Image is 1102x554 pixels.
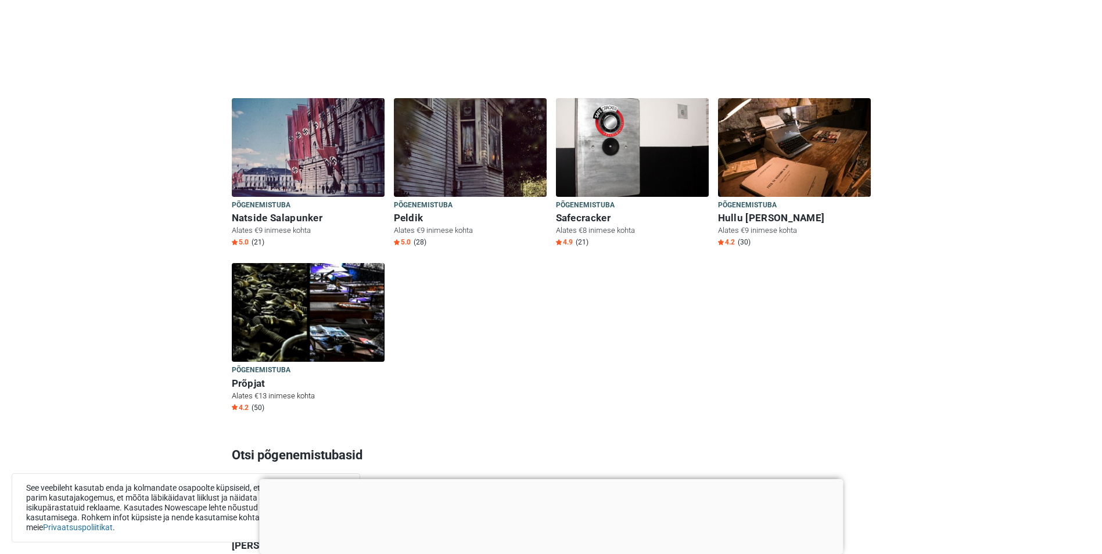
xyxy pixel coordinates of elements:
span: Põgenemistuba [232,364,291,377]
span: Põgenemistuba [394,199,453,212]
h6: Peldik [394,212,547,224]
a: Prõpjat Põgenemistuba Prõpjat Alates €13 inimese kohta Star4.2 (50) [232,263,385,415]
a: Hullu Kelder Põgenemistuba Hullu [PERSON_NAME] Alates €9 inimese kohta Star4.2 (30) [718,98,871,250]
span: 5.0 [394,238,411,247]
a: Peldik Põgenemistuba Peldik Alates €9 inimese kohta Star5.0 (28) [394,98,547,250]
p: Alates €9 inimese kohta [232,225,385,236]
img: Star [394,239,400,245]
p: Alates €8 inimese kohta [556,225,709,236]
h6: Safecracker [556,212,709,224]
span: Põgenemistuba [556,199,615,212]
img: Natside Salapunker [232,98,385,197]
img: Star [232,239,238,245]
div: See veebileht kasutab enda ja kolmandate osapoolte küpsiseid, et tuua sinuni parim kasutajakogemu... [12,473,360,542]
a: Natside Salapunker Põgenemistuba Natside Salapunker Alates €9 inimese kohta Star5.0 (21) [232,98,385,250]
img: Hullu Kelder [718,98,871,197]
img: Star [232,404,238,410]
img: Prõpjat [232,263,385,362]
span: (50) [252,403,264,412]
span: (28) [414,238,426,247]
span: 4.9 [556,238,573,247]
h6: Natside Salapunker [232,212,385,224]
span: (21) [576,238,588,247]
span: 4.2 [232,403,249,412]
span: 5.0 [232,238,249,247]
span: 4.2 [718,238,735,247]
span: (30) [738,238,751,247]
h5: [PERSON_NAME] arvustuste järgi [232,539,871,551]
a: Privaatsuspoliitikat [43,523,113,532]
h6: Prõpjat [232,377,385,390]
h6: Hullu [PERSON_NAME] [718,212,871,224]
p: Alates €9 inimese kohta [394,225,547,236]
span: Põgenemistuba [232,199,291,212]
span: Põgenemistuba [718,199,777,212]
iframe: Advertisement [259,479,843,551]
h3: Otsi põgenemistubasid [232,446,871,465]
h5: Mängijate arvu järgi [232,478,871,490]
img: Star [556,239,562,245]
span: (21) [252,238,264,247]
img: Peldik [394,98,547,197]
p: Alates €9 inimese kohta [718,225,871,236]
img: Star [718,239,724,245]
a: Safecracker Põgenemistuba Safecracker Alates €8 inimese kohta Star4.9 (21) [556,98,709,250]
p: Alates €13 inimese kohta [232,391,385,401]
img: Safecracker [556,98,709,197]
